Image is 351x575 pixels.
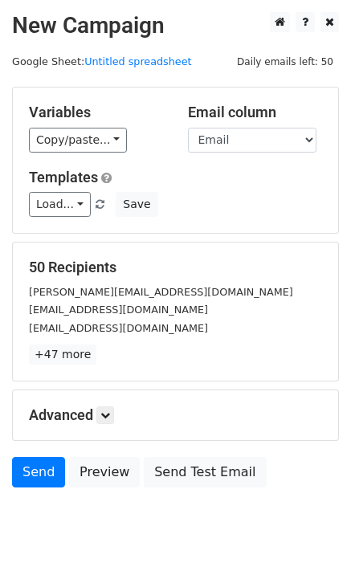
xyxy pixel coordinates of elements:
small: [PERSON_NAME][EMAIL_ADDRESS][DOMAIN_NAME] [29,286,293,298]
a: +47 more [29,345,96,365]
h5: 50 Recipients [29,259,322,276]
a: Templates [29,169,98,186]
h2: New Campaign [12,12,339,39]
a: Send Test Email [144,457,266,487]
a: Send [12,457,65,487]
h5: Advanced [29,406,322,424]
small: [EMAIL_ADDRESS][DOMAIN_NAME] [29,322,208,334]
button: Save [116,192,157,217]
small: [EMAIL_ADDRESS][DOMAIN_NAME] [29,304,208,316]
a: Daily emails left: 50 [231,55,339,67]
a: Preview [69,457,140,487]
a: Load... [29,192,91,217]
span: Daily emails left: 50 [231,53,339,71]
a: Untitled spreadsheet [84,55,191,67]
a: Copy/paste... [29,128,127,153]
h5: Variables [29,104,164,121]
small: Google Sheet: [12,55,192,67]
iframe: Chat Widget [271,498,351,575]
h5: Email column [188,104,323,121]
